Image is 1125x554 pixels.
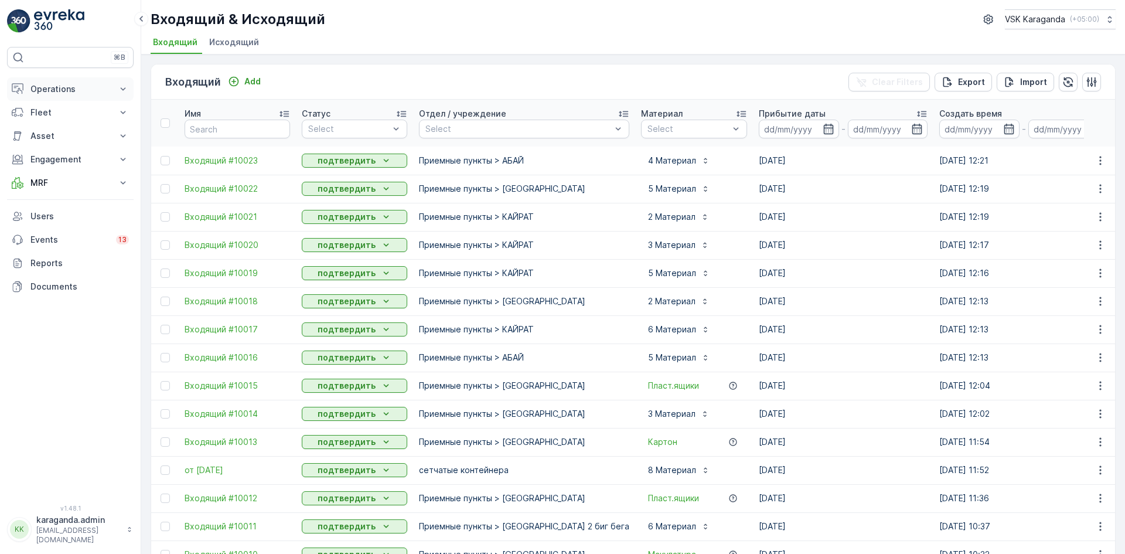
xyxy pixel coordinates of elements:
[185,408,290,420] a: Входящий #10014
[161,494,170,503] div: Toggle Row Selected
[641,151,717,170] button: 4 Материал
[161,268,170,278] div: Toggle Row Selected
[318,464,376,476] p: подтвердить
[118,235,127,244] p: 13
[753,259,933,287] td: [DATE]
[933,315,1114,344] td: [DATE] 12:13
[7,148,134,171] button: Engagement
[848,120,928,138] input: dd/mm/yyyy
[185,324,290,335] a: Входящий #10017
[641,179,717,198] button: 5 Материал
[161,465,170,475] div: Toggle Row Selected
[641,208,717,226] button: 2 Материал
[302,108,330,120] p: Статус
[848,73,930,91] button: Clear Filters
[7,514,134,545] button: KKkaraganda.admin[EMAIL_ADDRESS][DOMAIN_NAME]
[648,324,696,335] p: 6 Материал
[413,287,635,315] td: Приемные пункты > [GEOGRAPHIC_DATA]
[648,492,699,504] a: Пласт.ящики
[939,120,1020,138] input: dd/mm/yyyy
[30,177,110,189] p: MRF
[933,147,1114,175] td: [DATE] 12:21
[641,108,683,120] p: Материал
[648,295,696,307] p: 2 Материал
[36,514,121,526] p: karaganda.admin
[933,175,1114,203] td: [DATE] 12:19
[7,77,134,101] button: Operations
[185,155,290,166] a: Входящий #10023
[7,101,134,124] button: Fleet
[648,380,699,392] a: Пласт.ящики
[759,108,826,120] p: Прибытие даты
[1070,15,1099,24] p: ( +05:00 )
[302,294,407,308] button: подтвердить
[161,437,170,447] div: Toggle Row Selected
[648,183,696,195] p: 5 Материал
[933,372,1114,400] td: [DATE] 12:04
[648,352,696,363] p: 5 Материал
[185,108,201,120] p: Имя
[318,436,376,448] p: подтвердить
[641,461,717,480] button: 8 Материал
[648,267,696,279] p: 5 Материал
[7,205,134,228] a: Users
[185,295,290,307] span: Входящий #10018
[185,267,290,279] a: Входящий #10019
[30,234,109,246] p: Events
[841,122,846,136] p: -
[648,436,677,448] span: Картон
[302,519,407,533] button: подтвердить
[185,521,290,532] span: Входящий #10011
[223,74,265,89] button: Add
[419,108,506,120] p: Отдел / учреждение
[933,344,1114,372] td: [DATE] 12:13
[185,120,290,138] input: Search
[302,322,407,337] button: подтвердить
[302,210,407,224] button: подтвердить
[185,183,290,195] a: Входящий #10022
[413,428,635,456] td: Приемные пункты > [GEOGRAPHIC_DATA]
[7,251,134,275] a: Reports
[318,211,376,223] p: подтвердить
[244,76,261,87] p: Add
[185,211,290,223] a: Входящий #10021
[318,324,376,335] p: подтвердить
[185,492,290,504] a: Входящий #10012
[641,320,717,339] button: 6 Материал
[318,521,376,532] p: подтвердить
[753,400,933,428] td: [DATE]
[1020,76,1047,88] p: Import
[933,203,1114,231] td: [DATE] 12:19
[30,130,110,142] p: Asset
[753,428,933,456] td: [DATE]
[753,512,933,541] td: [DATE]
[933,456,1114,484] td: [DATE] 11:52
[10,520,29,539] div: KK
[753,372,933,400] td: [DATE]
[7,171,134,195] button: MRF
[161,212,170,222] div: Toggle Row Selected
[302,491,407,505] button: подтвердить
[302,266,407,280] button: подтвердить
[935,73,992,91] button: Export
[933,231,1114,259] td: [DATE] 12:17
[1022,122,1026,136] p: -
[318,408,376,420] p: подтвердить
[185,436,290,448] a: Входящий #10013
[318,239,376,251] p: подтвердить
[302,407,407,421] button: подтвердить
[302,238,407,252] button: подтвердить
[413,175,635,203] td: Приемные пункты > [GEOGRAPHIC_DATA]
[648,239,696,251] p: 3 Материал
[1028,120,1109,138] input: dd/mm/yyyy
[413,484,635,512] td: Приемные пункты > [GEOGRAPHIC_DATA]
[30,107,110,118] p: Fleet
[185,380,290,392] span: Входящий #10015
[185,239,290,251] a: Входящий #10020
[753,344,933,372] td: [DATE]
[413,456,635,484] td: сетчатыe контейнера
[302,379,407,393] button: подтвердить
